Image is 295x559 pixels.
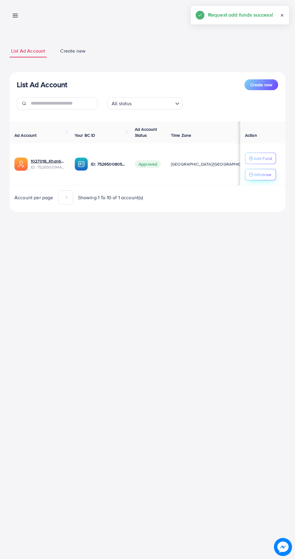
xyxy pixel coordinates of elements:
[244,79,278,90] button: Create new
[171,161,255,167] span: [GEOGRAPHIC_DATA]/[GEOGRAPHIC_DATA]
[60,47,85,54] span: Create new
[14,132,37,138] span: Ad Account
[14,194,53,201] span: Account per page
[274,538,292,556] img: image
[31,158,65,164] a: 1027018_Khanbhia_1752400071646
[135,126,157,138] span: Ad Account Status
[75,132,95,138] span: Your BC ID
[107,97,182,109] div: Search for option
[91,160,125,168] p: ID: 7526500805902909457
[135,160,161,168] span: Approved
[78,194,143,201] span: Showing 1 To 10 of 1 account(s)
[254,155,272,162] p: Add Fund
[245,153,276,164] button: Add Fund
[110,99,133,108] span: All status
[171,132,191,138] span: Time Zone
[245,169,276,180] button: Withdraw
[75,157,88,171] img: ic-ba-acc.ded83a64.svg
[31,164,65,170] span: ID: 7526500944935256080
[208,11,273,19] h5: Request add funds success!
[14,157,28,171] img: ic-ads-acc.e4c84228.svg
[17,80,67,89] h3: List Ad Account
[134,98,173,108] input: Search for option
[245,132,257,138] span: Action
[254,171,271,178] p: Withdraw
[31,158,65,170] div: <span class='underline'>1027018_Khanbhia_1752400071646</span></br>7526500944935256080
[250,82,272,88] span: Create new
[11,47,45,54] span: List Ad Account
